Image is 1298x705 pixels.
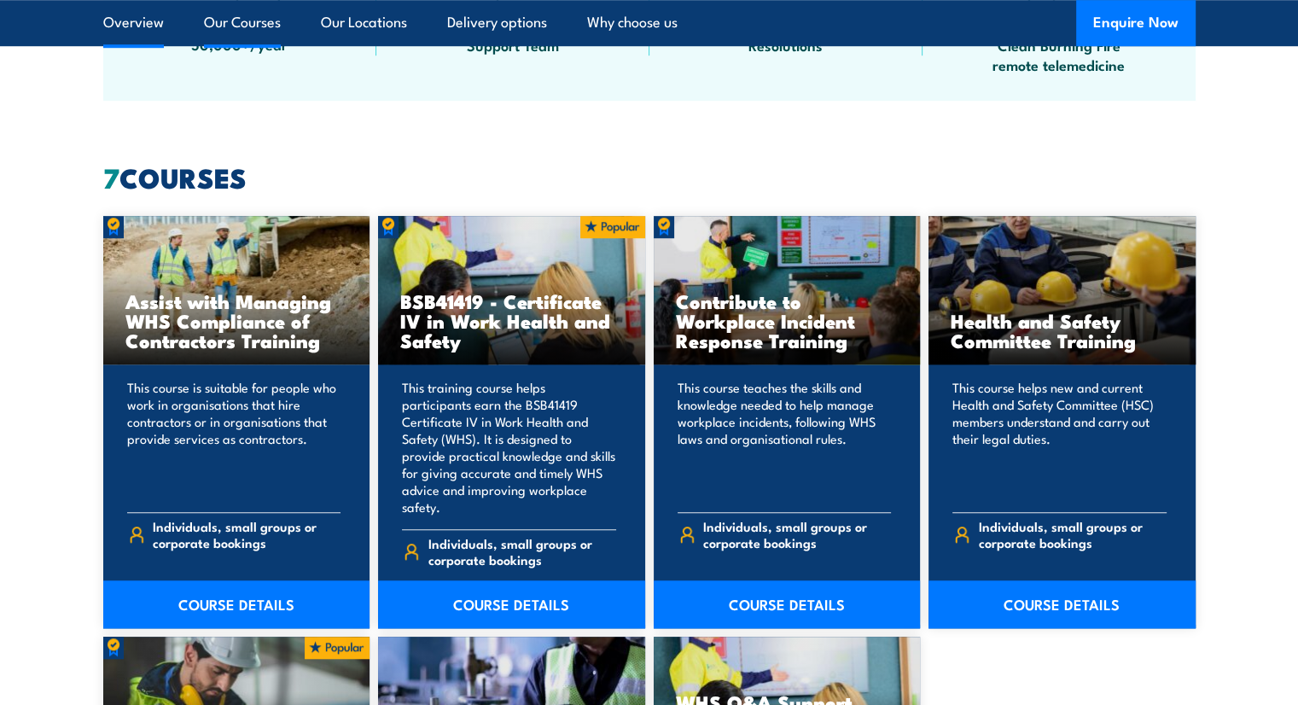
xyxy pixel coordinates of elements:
[428,535,616,568] span: Individuals, small groups or corporate bookings
[125,291,348,350] h3: Assist with Managing WHS Compliance of Contractors Training
[103,155,119,198] strong: 7
[103,165,1196,189] h2: COURSES
[951,311,1173,350] h3: Health and Safety Committee Training
[400,291,623,350] h3: BSB41419 - Certificate IV in Work Health and Safety
[952,379,1167,498] p: This course helps new and current Health and Safety Committee (HSC) members understand and carry ...
[676,291,899,350] h3: Contribute to Workplace Incident Response Training
[979,518,1167,551] span: Individuals, small groups or corporate bookings
[928,580,1196,628] a: COURSE DETAILS
[153,518,341,551] span: Individuals, small groups or corporate bookings
[378,580,645,628] a: COURSE DETAILS
[127,379,341,498] p: This course is suitable for people who work in organisations that hire contractors or in organisa...
[103,580,370,628] a: COURSE DETAILS
[654,580,921,628] a: COURSE DETAILS
[402,379,616,516] p: This training course helps participants earn the BSB41419 Certificate IV in Work Health and Safet...
[678,379,892,498] p: This course teaches the skills and knowledge needed to help manage workplace incidents, following...
[703,518,891,551] span: Individuals, small groups or corporate bookings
